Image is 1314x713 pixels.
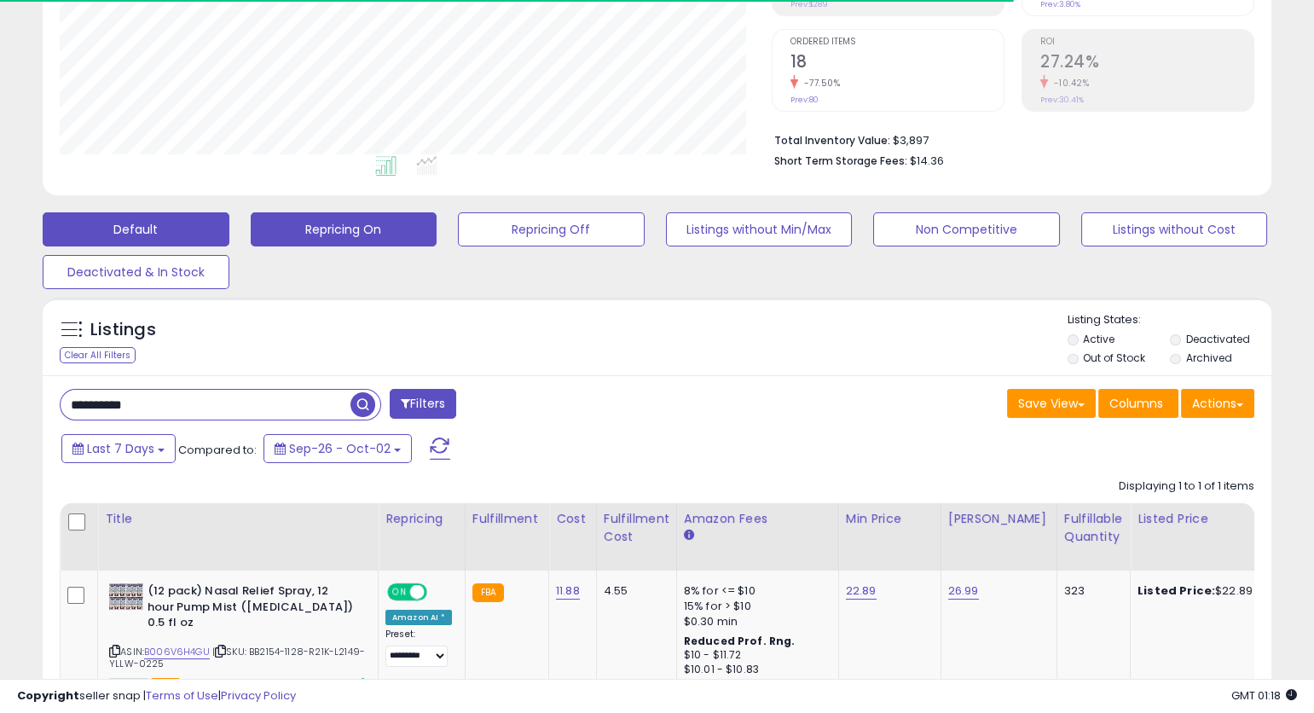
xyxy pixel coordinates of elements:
div: $10 - $11.72 [684,648,825,663]
span: 2025-10-10 01:18 GMT [1231,687,1297,704]
div: Fulfillment [472,510,541,528]
button: Actions [1181,389,1254,418]
a: B006V6H4GU [144,645,210,659]
strong: Copyright [17,687,79,704]
small: -10.42% [1048,77,1090,90]
span: Ordered Items [790,38,1004,47]
small: Prev: 80 [790,95,819,105]
button: Filters [390,389,456,419]
a: 22.89 [846,583,877,600]
b: (12 pack) Nasal Relief Spray, 12 hour Pump Mist ([MEDICAL_DATA]) 0.5 fl oz [148,583,355,635]
div: ASIN: [109,583,365,691]
small: Prev: 30.41% [1040,95,1084,105]
div: Fulfillment Cost [604,510,669,546]
span: Last 7 Days [87,440,154,457]
span: All listings currently available for purchase on Amazon [109,678,148,693]
span: | SKU: BB2154-1128-R21K-L2149-YLLW-0225 [109,645,365,670]
div: Listed Price [1137,510,1285,528]
div: Fulfillable Quantity [1064,510,1123,546]
b: Short Term Storage Fees: [774,154,907,168]
h2: 18 [790,52,1004,75]
img: 61UKRdhZ7tL._SL40_.jpg [109,583,143,610]
div: seller snap | | [17,688,296,704]
div: Repricing [385,510,458,528]
span: FBA [151,678,180,693]
small: -77.50% [798,77,841,90]
div: Cost [556,510,589,528]
label: Active [1083,332,1114,346]
small: FBA [472,583,504,602]
div: $22.89 [1137,583,1279,599]
button: Listings without Min/Max [666,212,853,246]
div: [PERSON_NAME] [948,510,1050,528]
span: Columns [1109,395,1163,412]
button: Columns [1098,389,1178,418]
h2: 27.24% [1040,52,1253,75]
button: Last 7 Days [61,434,176,463]
div: Displaying 1 to 1 of 1 items [1119,478,1254,495]
button: Repricing On [251,212,437,246]
div: Amazon AI * [385,610,452,625]
span: $14.36 [910,153,944,169]
div: Preset: [385,629,452,667]
span: Sep-26 - Oct-02 [289,440,391,457]
small: Amazon Fees. [684,528,694,543]
div: $10.01 - $10.83 [684,663,825,677]
label: Deactivated [1186,332,1250,346]
a: 26.99 [948,583,979,600]
label: Out of Stock [1083,351,1145,365]
p: Listing States: [1068,312,1271,328]
span: OFF [425,585,452,600]
span: ON [389,585,410,600]
div: 8% for <= $10 [684,583,825,599]
div: Title [105,510,371,528]
div: Min Price [846,510,934,528]
span: Compared to: [178,442,257,458]
b: Listed Price: [1137,583,1215,599]
span: ROI [1040,38,1253,47]
div: Clear All Filters [60,347,136,363]
div: $0.30 min [684,614,825,629]
button: Default [43,212,229,246]
a: Terms of Use [146,687,218,704]
button: Deactivated & In Stock [43,255,229,289]
label: Archived [1186,351,1232,365]
b: Total Inventory Value: [774,133,890,148]
button: Non Competitive [873,212,1060,246]
button: Listings without Cost [1081,212,1268,246]
div: 4.55 [604,583,663,599]
b: Reduced Prof. Rng. [684,634,796,648]
a: 11.88 [556,583,580,600]
div: 15% for > $10 [684,599,825,614]
button: Sep-26 - Oct-02 [263,434,412,463]
button: Save View [1007,389,1096,418]
button: Repricing Off [458,212,645,246]
a: Privacy Policy [221,687,296,704]
div: 323 [1064,583,1117,599]
div: Amazon Fees [684,510,831,528]
h5: Listings [90,318,156,342]
li: $3,897 [774,129,1242,149]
